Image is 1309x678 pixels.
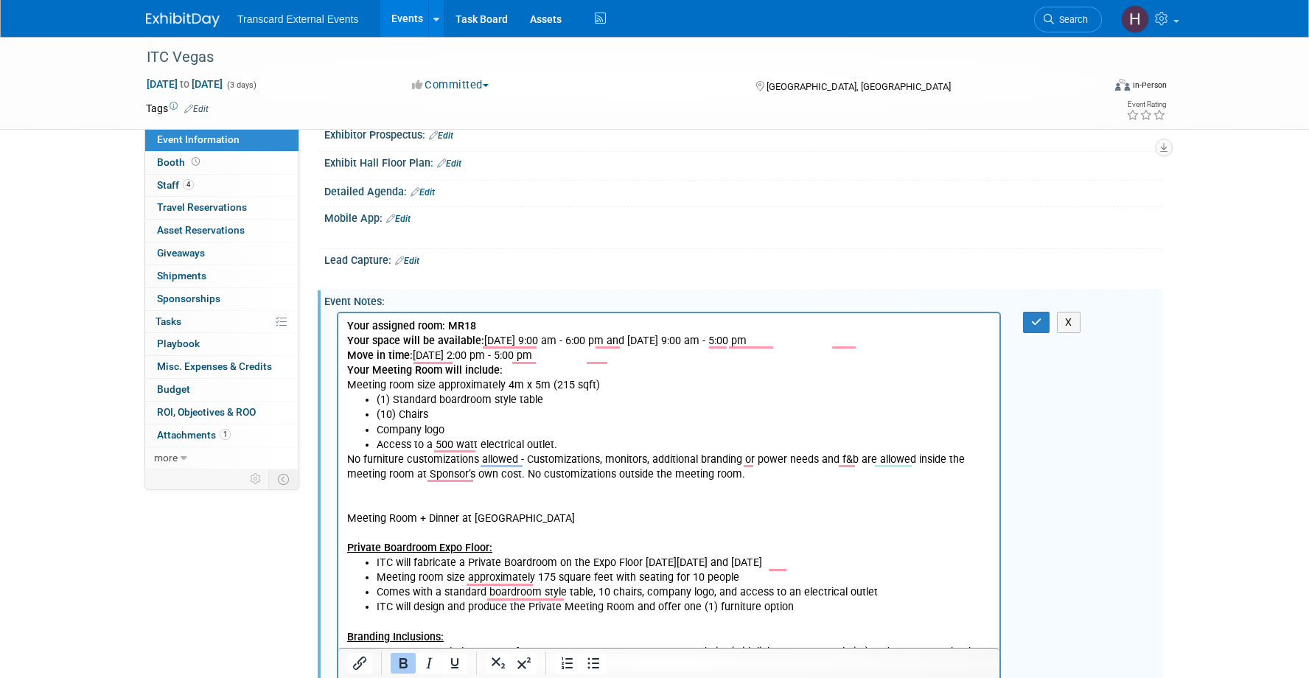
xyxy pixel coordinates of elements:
span: Staff [157,179,194,191]
a: more [145,447,299,469]
span: [DATE] [DATE] [146,77,223,91]
span: Giveaways [157,247,205,259]
img: Format-Inperson.png [1115,79,1130,91]
span: Misc. Expenses & Credits [157,360,272,372]
a: Tasks [145,311,299,333]
button: Committed [407,77,495,93]
a: Event Information [145,129,299,151]
td: Personalize Event Tab Strip [243,469,269,489]
a: Edit [184,104,209,114]
span: Tasks [156,315,181,327]
button: Bullet list [581,653,606,674]
div: Lead Capture: [324,249,1163,268]
a: Asset Reservations [145,220,299,242]
div: Detailed Agenda: [324,181,1163,200]
span: 1 [220,429,231,440]
a: Sponsorships [145,288,299,310]
span: Event Information [157,133,240,145]
button: X [1057,312,1081,333]
a: Giveaways [145,242,299,265]
a: Edit [386,214,411,224]
a: Edit [437,158,461,169]
a: Budget [145,379,299,401]
a: Attachments1 [145,424,299,447]
div: Exhibit Hall Floor Plan: [324,152,1163,171]
div: Event Rating [1126,101,1166,108]
span: Attachments [157,429,231,441]
td: Toggle Event Tabs [269,469,299,489]
button: Superscript [512,653,537,674]
a: Search [1034,7,1102,32]
span: Transcard External Events [237,13,358,25]
span: Travel Reservations [157,201,247,213]
span: Asset Reservations [157,224,245,236]
img: ExhibitDay [146,13,220,27]
a: Booth [145,152,299,174]
div: Mobile App: [324,207,1163,226]
div: Event Notes: [324,290,1163,309]
img: Haille Dinger [1121,5,1149,33]
div: ITC Vegas [142,44,1080,71]
span: ROI, Objectives & ROO [157,406,256,418]
button: Bold [391,653,416,674]
button: Underline [442,653,467,674]
span: [GEOGRAPHIC_DATA], [GEOGRAPHIC_DATA] [767,81,951,92]
span: to [178,78,192,90]
button: Italic [416,653,441,674]
span: (3 days) [226,80,256,90]
div: In-Person [1132,80,1167,91]
a: Playbook [145,333,299,355]
a: Edit [429,130,453,141]
span: Booth not reserved yet [189,156,203,167]
button: Subscript [486,653,511,674]
div: Event Format [1015,77,1167,99]
span: Shipments [157,270,206,282]
span: Sponsorships [157,293,220,304]
a: ROI, Objectives & ROO [145,402,299,424]
div: Exhibitor Prospectus: [324,124,1163,143]
span: Booth [157,156,203,168]
td: Tags [146,101,209,116]
button: Insert/edit link [347,653,372,674]
a: Travel Reservations [145,197,299,219]
a: Misc. Expenses & Credits [145,356,299,378]
span: Budget [157,383,190,395]
a: Edit [395,256,419,266]
a: Shipments [145,265,299,287]
a: Edit [411,187,435,198]
a: Staff4 [145,175,299,197]
button: Numbered list [555,653,580,674]
span: more [154,452,178,464]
